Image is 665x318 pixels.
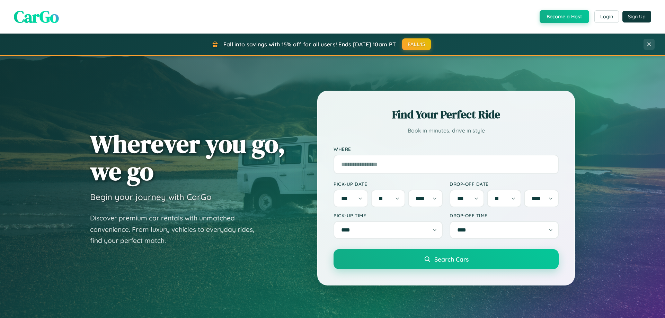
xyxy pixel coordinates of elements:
h2: Find Your Perfect Ride [334,107,559,122]
span: Fall into savings with 15% off for all users! Ends [DATE] 10am PT. [223,41,397,48]
button: Login [594,10,619,23]
label: Drop-off Time [450,212,559,218]
p: Discover premium car rentals with unmatched convenience. From luxury vehicles to everyday rides, ... [90,212,263,246]
label: Drop-off Date [450,181,559,187]
h3: Begin your journey with CarGo [90,192,212,202]
button: Search Cars [334,249,559,269]
span: CarGo [14,5,59,28]
button: Become a Host [540,10,589,23]
button: FALL15 [402,38,431,50]
h1: Wherever you go, we go [90,130,285,185]
p: Book in minutes, drive in style [334,126,559,136]
button: Sign Up [622,11,651,22]
span: Search Cars [434,255,469,263]
label: Where [334,146,559,152]
label: Pick-up Date [334,181,443,187]
label: Pick-up Time [334,212,443,218]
